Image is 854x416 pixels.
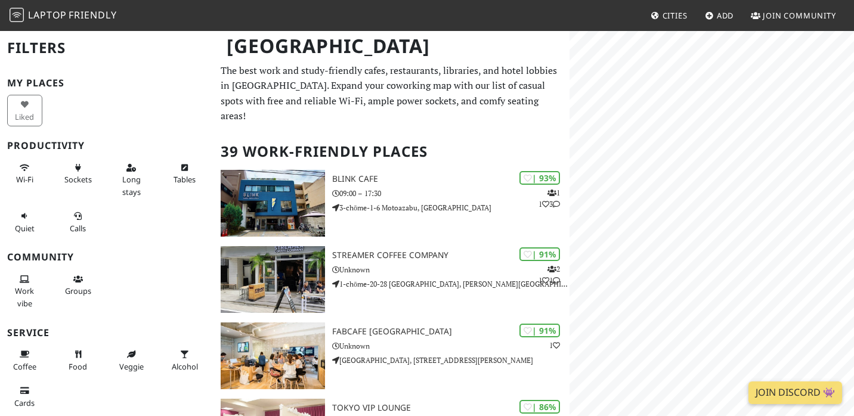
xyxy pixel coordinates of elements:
span: Cities [663,10,688,21]
p: 09:00 – 17:30 [332,188,570,199]
div: | 91% [519,247,560,261]
button: Work vibe [7,269,42,313]
span: Credit cards [14,398,35,408]
a: Join Discord 👾 [748,381,842,404]
a: FabCafe Tokyo | 91% 1 FabCafe [GEOGRAPHIC_DATA] Unknown [GEOGRAPHIC_DATA], [STREET_ADDRESS][PERSO... [213,322,570,389]
p: 3-chōme-1-6 Motoazabu, [GEOGRAPHIC_DATA] [332,202,570,213]
h2: Filters [7,30,206,66]
p: Unknown [332,264,570,275]
img: Streamer Coffee Company [221,246,325,313]
button: Groups [61,269,96,301]
button: Food [61,344,96,376]
p: The best work and study-friendly cafes, restaurants, libraries, and hotel lobbies in [GEOGRAPHIC_... [221,63,562,124]
span: Quiet [15,223,35,234]
span: Veggie [119,361,144,372]
h3: Service [7,327,206,339]
img: LaptopFriendly [10,8,24,22]
a: Cities [646,5,692,26]
button: Long stays [114,158,149,201]
button: Tables [168,158,203,190]
button: Alcohol [168,344,203,376]
span: People working [15,285,34,308]
span: Food [69,361,87,372]
button: Calls [61,206,96,238]
h3: Streamer Coffee Company [332,250,570,260]
button: Veggie [114,344,149,376]
p: 1 [549,340,560,351]
a: Join Community [746,5,841,26]
h3: Community [7,252,206,263]
p: 1 1 3 [539,187,560,210]
img: BLINK Cafe [221,170,325,237]
span: Join Community [763,10,836,21]
div: | 93% [519,171,560,185]
h2: 39 Work-Friendly Places [221,134,562,170]
span: Video/audio calls [70,223,86,234]
button: Wi-Fi [7,158,42,190]
p: 1-chōme-20-28 [GEOGRAPHIC_DATA], [PERSON_NAME][GEOGRAPHIC_DATA] [332,278,570,290]
span: Friendly [69,8,116,21]
span: Stable Wi-Fi [16,174,33,185]
a: Streamer Coffee Company | 91% 211 Streamer Coffee Company Unknown 1-chōme-20-28 [GEOGRAPHIC_DATA]... [213,246,570,313]
a: Add [700,5,739,26]
span: Laptop [28,8,67,21]
span: Coffee [13,361,36,372]
a: LaptopFriendly LaptopFriendly [10,5,117,26]
button: Quiet [7,206,42,238]
div: | 91% [519,324,560,337]
h3: BLINK Cafe [332,174,570,184]
span: Group tables [65,285,91,296]
h3: My Places [7,77,206,89]
span: Work-friendly tables [174,174,196,185]
button: Coffee [7,344,42,376]
button: Sockets [61,158,96,190]
span: Power sockets [64,174,92,185]
span: Long stays [122,174,141,197]
a: BLINK Cafe | 93% 113 BLINK Cafe 09:00 – 17:30 3-chōme-1-6 Motoazabu, [GEOGRAPHIC_DATA] [213,170,570,237]
p: Unknown [332,340,570,352]
img: FabCafe Tokyo [221,322,325,389]
h1: [GEOGRAPHIC_DATA] [217,30,567,63]
h3: Productivity [7,140,206,151]
span: Alcohol [172,361,198,372]
p: 2 1 1 [539,263,560,286]
button: Cards [7,381,42,412]
h3: FabCafe [GEOGRAPHIC_DATA] [332,327,570,337]
h3: Tokyo VIP Lounge [332,403,570,413]
span: Add [717,10,734,21]
p: [GEOGRAPHIC_DATA], [STREET_ADDRESS][PERSON_NAME] [332,355,570,366]
div: | 86% [519,400,560,414]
